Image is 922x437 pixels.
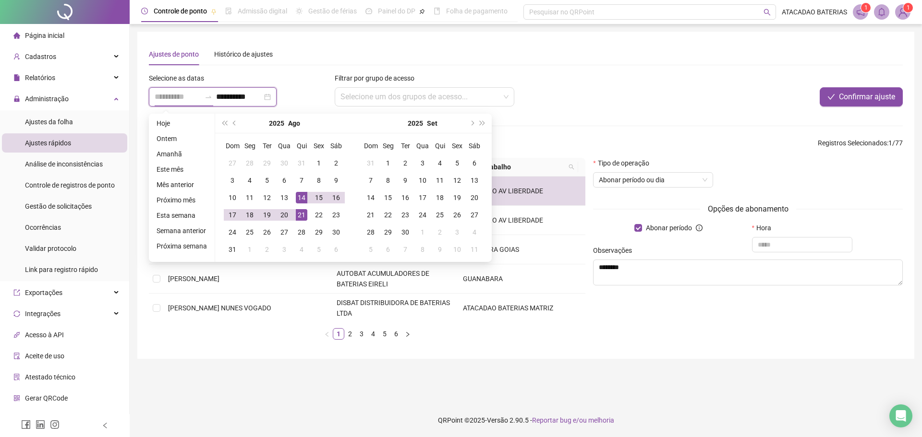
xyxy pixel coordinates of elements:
button: month panel [288,114,300,133]
span: 1 [907,4,910,11]
div: 29 [382,226,394,238]
button: Confirmar ajuste [820,87,903,106]
li: Ontem [153,133,211,144]
span: : 1 / 77 [818,138,903,153]
span: Validar protocolo [25,245,76,252]
li: 5 [379,328,390,340]
div: 3 [417,157,428,169]
div: 11 [434,175,446,186]
span: AUTOBAT ACUMULADORES DE BATERIAS EIRELI [337,270,429,288]
span: Integrações [25,310,61,318]
td: 2025-08-06 [276,172,293,189]
td: 2025-09-03 [276,241,293,258]
td: 2025-08-26 [258,224,276,241]
div: 9 [330,175,342,186]
span: [PERSON_NAME] NUNES VOGADO [168,304,271,312]
th: Ter [397,137,414,154]
div: 29 [313,226,325,238]
div: 8 [313,175,325,186]
span: dashboard [365,8,372,14]
td: 2025-09-01 [379,154,397,172]
div: 19 [261,209,273,221]
td: 2025-09-12 [449,172,466,189]
span: file [13,74,20,81]
td: 2025-09-22 [379,206,397,224]
td: 2025-09-23 [397,206,414,224]
sup: Atualize o seu contato no menu Meus Dados [903,3,913,12]
td: 2025-10-09 [431,241,449,258]
div: 2 [434,226,446,238]
span: lock [13,95,20,102]
span: GARAVELO AV LIBERDADE [463,216,543,224]
td: 2025-09-30 [397,224,414,241]
div: 2 [330,157,342,169]
td: 2025-10-04 [466,224,483,241]
div: 22 [313,209,325,221]
span: clock-circle [141,8,148,14]
td: 2025-10-06 [379,241,397,258]
td: 2025-09-27 [466,206,483,224]
div: 31 [296,157,307,169]
div: Open Intercom Messenger [889,404,912,427]
div: 1 [244,244,255,255]
td: 2025-09-18 [431,189,449,206]
div: 8 [417,244,428,255]
div: 30 [400,226,411,238]
a: 4 [368,329,378,339]
li: Próxima semana [153,240,211,252]
span: Página inicial [25,32,64,39]
td: 2025-09-02 [397,154,414,172]
div: 13 [279,192,290,203]
span: audit [13,353,20,359]
td: 2025-08-23 [328,206,345,224]
li: Próxima página [402,328,413,340]
td: 2025-09-15 [379,189,397,206]
td: 2025-10-02 [431,224,449,241]
span: Controle de ponto [154,7,207,15]
span: Relatórios [25,74,55,82]
div: 10 [451,244,463,255]
td: 2025-09-17 [414,189,431,206]
span: ATACADAO BATERIAS [782,7,847,17]
td: 2025-09-16 [397,189,414,206]
span: check [827,93,835,101]
td: 2025-10-01 [414,224,431,241]
label: Hora [752,223,777,233]
li: Este mês [153,164,211,175]
div: 23 [400,209,411,221]
th: Sáb [328,137,345,154]
th: Sáb [466,137,483,154]
li: Próximo mês [153,194,211,206]
img: 76675 [896,5,910,19]
span: home [13,32,20,39]
div: 7 [296,175,307,186]
td: 2025-09-08 [379,172,397,189]
span: GUANABARA [463,275,503,283]
div: 4 [296,244,307,255]
span: Controle de registros de ponto [25,181,115,189]
th: Qua [414,137,431,154]
th: Dom [362,137,379,154]
td: 2025-08-21 [293,206,310,224]
span: GARAVELO AV LIBERDADE [463,187,543,195]
span: facebook [21,420,31,429]
td: 2025-09-06 [328,241,345,258]
li: Hoje [153,118,211,129]
span: Ajustes rápidos [25,139,71,147]
li: Esta semana [153,210,211,221]
button: prev-year [230,114,240,133]
td: 2025-10-05 [362,241,379,258]
div: 1 [313,157,325,169]
a: 2 [345,329,355,339]
td: 2025-10-07 [397,241,414,258]
button: super-next-year [477,114,488,133]
span: info-circle [696,224,703,231]
td: 2025-08-31 [362,154,379,172]
div: 4 [469,226,480,238]
td: 2025-09-06 [466,154,483,172]
span: bell [877,8,886,16]
li: Mês anterior [153,179,211,190]
span: Link para registro rápido [25,266,98,273]
div: Histórico de ajustes [214,49,273,59]
td: 2025-08-03 [224,172,241,189]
